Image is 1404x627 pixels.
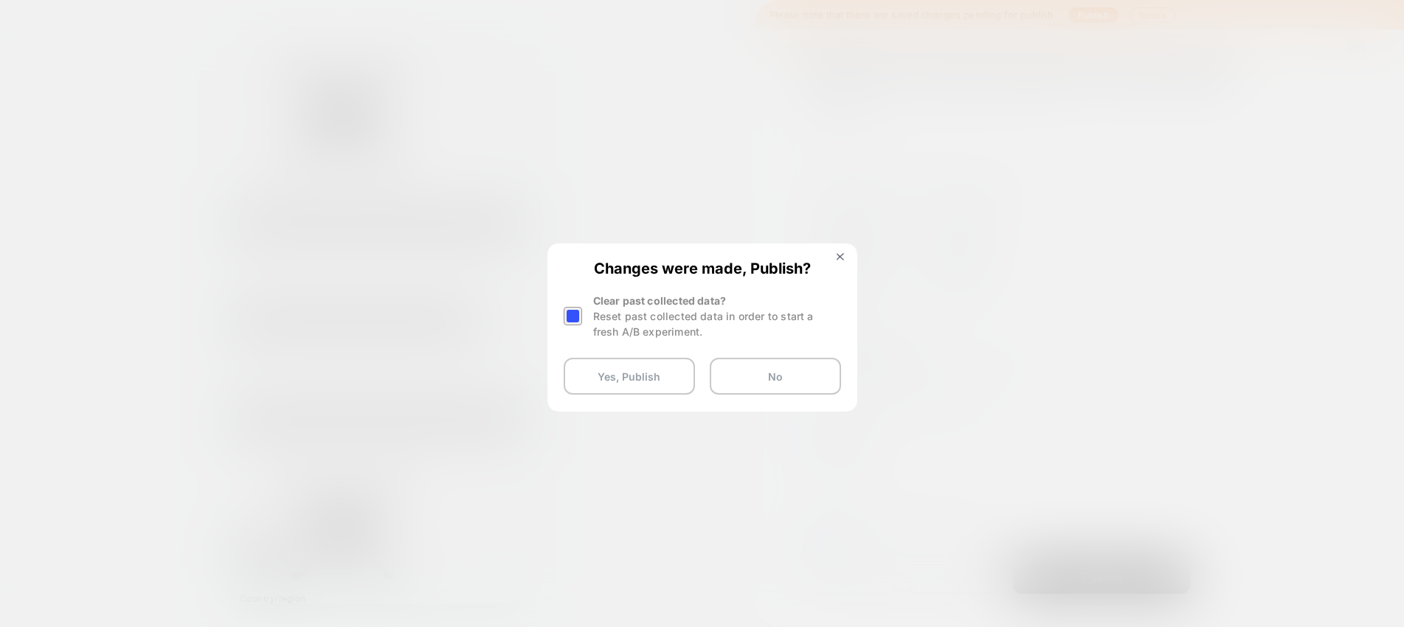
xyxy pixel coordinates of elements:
[837,253,844,260] img: close
[593,293,841,339] div: Clear past collected data?
[564,260,841,274] span: Changes were made, Publish?
[593,308,841,339] div: Reset past collected data in order to start a fresh A/B experiment.
[12,496,44,544] inbox-online-store-chat: Shopify online store chat
[9,547,75,557] span: Country/region
[710,358,841,395] button: No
